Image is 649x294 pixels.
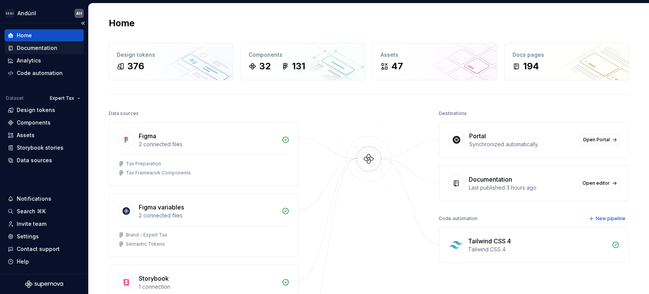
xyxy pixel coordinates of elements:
[17,195,51,203] div: Notifications
[391,60,403,72] div: 47
[127,60,144,72] div: 376
[17,258,29,265] div: Help
[5,29,84,42] a: Home
[596,216,625,222] span: New pipeline
[17,208,46,215] div: Search ⌘K
[126,232,167,238] div: Brand - Expert Tax
[523,60,539,72] div: 194
[5,67,84,79] a: Code automation
[17,233,39,240] div: Settings
[292,60,305,72] div: 131
[5,42,84,54] a: Documentation
[126,170,191,176] div: Tax Framework Components
[5,205,84,217] button: Search ⌘K
[76,10,82,16] div: AH
[109,43,233,80] a: Design tokens376
[439,213,478,224] div: Code automation
[17,44,57,52] div: Documentation
[5,9,14,18] img: 572984b3-56a8-419d-98bc-7b186c70b928.png
[17,32,32,39] div: Home
[5,154,84,166] a: Data sources
[469,131,486,141] div: Portal
[17,69,63,77] div: Code automation
[17,119,51,126] div: Components
[469,184,574,192] div: Last published 3 hours ago
[17,157,52,164] div: Data sources
[6,95,24,101] div: Dataset
[109,193,299,257] a: Figma variables2 connected filesBrand - Expert TaxSemantic Tokens
[582,180,610,186] span: Open editor
[579,134,619,145] a: Open Portal
[468,246,607,253] div: Tailwind CSS 4
[5,117,84,129] a: Components
[17,245,60,253] div: Contact support
[5,243,84,255] button: Contact support
[46,93,84,104] button: Expert Tax
[5,104,84,116] a: Design tokens
[5,230,84,243] a: Settings
[126,241,165,247] div: Semantic Tokens
[5,54,84,67] a: Analytics
[469,141,575,148] div: Synchronized automatically
[17,106,55,114] div: Design tokens
[139,212,277,219] div: 2 connected files
[5,193,84,205] button: Notifications
[469,175,512,184] div: Documentation
[468,236,511,246] div: Tailwind CSS 4
[373,43,497,80] a: Assets47
[5,218,84,230] a: Invite team
[5,256,84,268] button: Help
[17,144,63,152] div: Storybook stories
[2,5,87,21] button: AndúrilAH
[579,178,619,189] a: Open editor
[139,203,184,212] div: Figma variables
[583,137,610,143] span: Open Portal
[249,51,357,59] div: Components
[50,95,74,101] span: Expert Tax
[439,108,467,119] div: Destinations
[126,161,161,167] div: Tax Preparation
[25,280,63,288] svg: Supernova Logo
[139,274,169,283] div: Storybook
[109,122,299,185] a: Figma2 connected filesTax PreparationTax Framework Components
[241,43,365,80] a: Components32131
[17,10,36,17] div: Andúril
[586,213,629,224] button: New pipeline
[17,57,41,64] div: Analytics
[117,51,225,59] div: Design tokens
[381,51,489,59] div: Assets
[109,17,135,29] h2: Home
[17,220,46,228] div: Invite team
[5,129,84,141] a: Assets
[259,60,271,72] div: 32
[139,283,277,291] div: 1 connection
[109,108,139,119] div: Data sources
[139,131,156,141] div: Figma
[505,43,629,80] a: Docs pages194
[139,141,277,148] div: 2 connected files
[5,142,84,154] a: Storybook stories
[17,131,35,139] div: Assets
[78,18,88,29] button: Collapse sidebar
[513,51,621,59] div: Docs pages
